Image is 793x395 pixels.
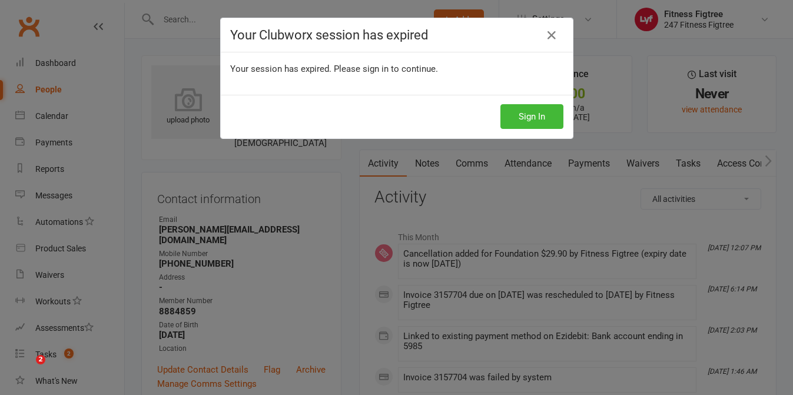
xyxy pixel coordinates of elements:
[542,26,561,45] a: Close
[500,104,563,129] button: Sign In
[230,28,563,42] h4: Your Clubworx session has expired
[230,64,438,74] span: Your session has expired. Please sign in to continue.
[12,355,40,383] iframe: Intercom live chat
[36,355,45,364] span: 2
